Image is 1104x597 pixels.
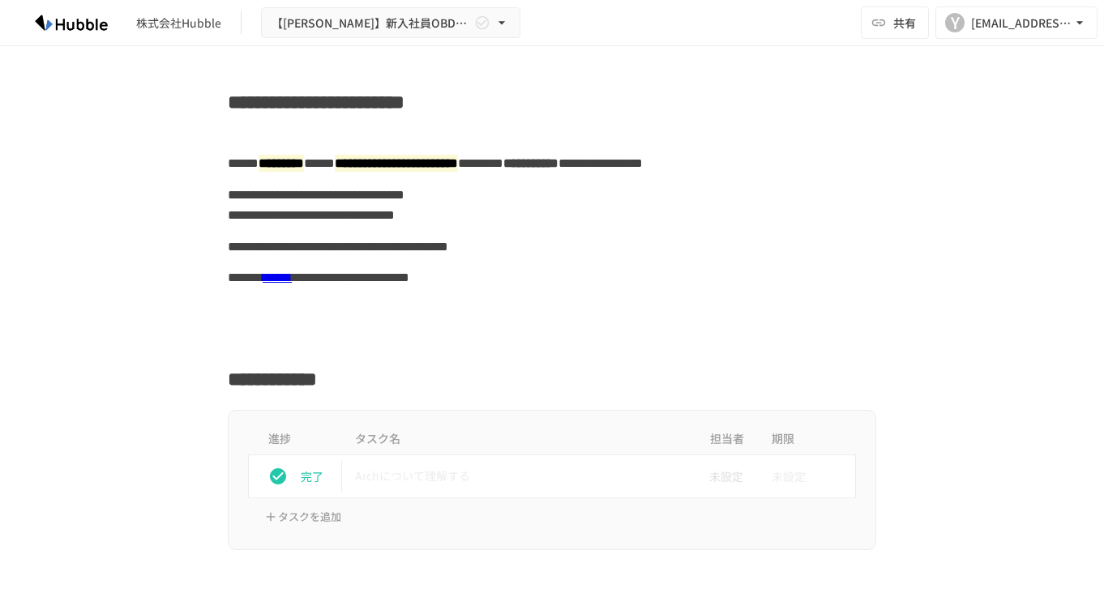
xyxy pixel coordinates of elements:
[945,13,965,32] div: Y
[249,424,343,455] th: 進捗
[342,424,694,455] th: タスク名
[355,466,681,486] p: Archについて理解する
[261,7,520,39] button: 【[PERSON_NAME]】新入社員OBD用Arch
[772,460,806,493] span: 未設定
[272,13,471,33] span: 【[PERSON_NAME]】新入社員OBD用Arch
[861,6,929,39] button: 共有
[759,424,856,455] th: 期限
[262,460,294,493] button: status
[301,467,335,485] p: 完了
[971,13,1072,33] div: [EMAIL_ADDRESS][DOMAIN_NAME]
[248,424,856,498] table: task table
[261,505,345,530] button: タスクを追加
[893,14,916,32] span: 共有
[694,424,759,455] th: 担当者
[935,6,1098,39] button: Y[EMAIL_ADDRESS][DOMAIN_NAME]
[696,467,743,485] span: 未設定
[19,10,123,36] img: HzDRNkGCf7KYO4GfwKnzITak6oVsp5RHeZBEM1dQFiQ
[136,15,221,32] div: 株式会社Hubble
